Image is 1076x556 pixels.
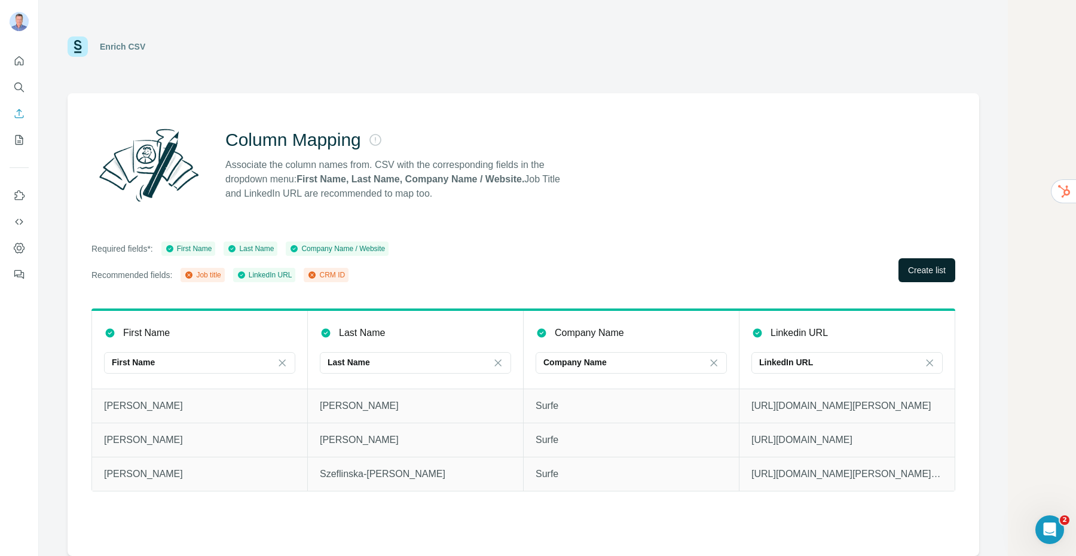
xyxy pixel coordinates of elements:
button: Use Surfe on LinkedIn [10,185,29,206]
div: LinkedIn URL [237,270,292,280]
p: [PERSON_NAME] [104,399,295,413]
div: First Name [165,243,212,254]
p: Company Name [543,356,607,368]
div: CRM ID [307,270,345,280]
button: Dashboard [10,237,29,259]
p: Surfe [536,467,727,481]
p: Surfe [536,399,727,413]
div: Enrich CSV [100,41,145,53]
button: Use Surfe API [10,211,29,233]
p: Last Name [339,326,385,340]
p: Associate the column names from. CSV with the corresponding fields in the dropdown menu: Job Titl... [225,158,571,201]
strong: First Name, Last Name, Company Name / Website. [296,174,524,184]
div: Job title [184,270,221,280]
button: Create list [898,258,955,282]
p: Company Name [555,326,624,340]
button: My lists [10,129,29,151]
img: Avatar [10,12,29,31]
p: LinkedIn URL [759,356,813,368]
p: Recommended fields: [91,269,172,281]
p: [PERSON_NAME] [320,433,511,447]
button: Feedback [10,264,29,285]
p: First Name [112,356,155,368]
div: Company Name / Website [289,243,385,254]
p: [PERSON_NAME] [320,399,511,413]
h2: Column Mapping [225,129,361,151]
p: Last Name [328,356,370,368]
img: Surfe Logo [68,36,88,57]
p: [URL][DOMAIN_NAME][PERSON_NAME] [751,399,943,413]
p: [URL][DOMAIN_NAME][PERSON_NAME][PERSON_NAME] [751,467,943,481]
button: Quick start [10,50,29,72]
p: [URL][DOMAIN_NAME] [751,433,943,447]
p: [PERSON_NAME] [104,433,295,447]
p: Required fields*: [91,243,153,255]
p: Linkedin URL [771,326,828,340]
img: Surfe Illustration - Column Mapping [91,122,206,208]
iframe: Intercom live chat [1035,515,1064,544]
p: First Name [123,326,170,340]
div: Last Name [227,243,274,254]
button: Enrich CSV [10,103,29,124]
p: Surfe [536,433,727,447]
span: 2 [1060,515,1069,525]
p: Szeflinska-[PERSON_NAME] [320,467,511,481]
p: [PERSON_NAME] [104,467,295,481]
button: Search [10,77,29,98]
span: Create list [908,264,946,276]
